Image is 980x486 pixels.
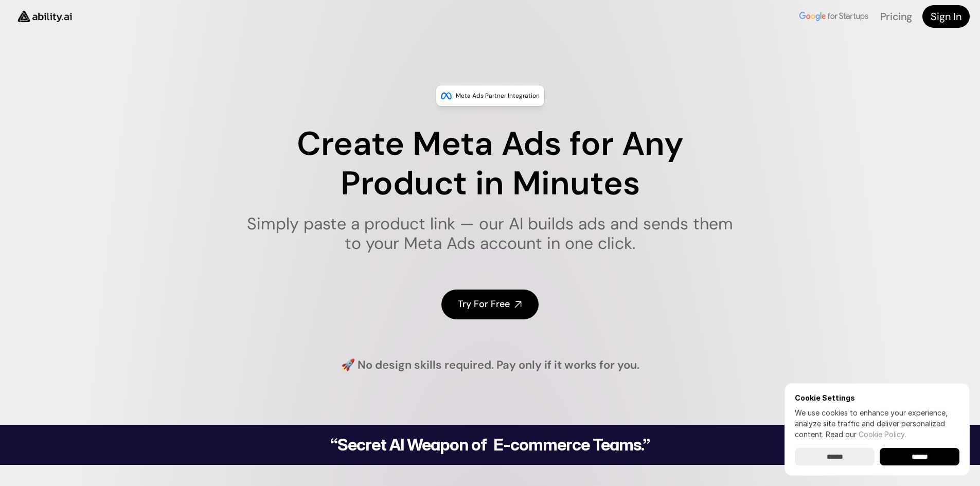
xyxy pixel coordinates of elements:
[458,298,510,311] h4: Try For Free
[795,393,959,402] h6: Cookie Settings
[240,214,740,254] h1: Simply paste a product link — our AI builds ads and sends them to your Meta Ads account in one cl...
[922,5,970,28] a: Sign In
[441,290,539,319] a: Try For Free
[795,407,959,440] p: We use cookies to enhance your experience, analyze site traffic and deliver personalized content.
[826,430,906,439] span: Read our .
[304,437,676,453] h2: “Secret AI Weapon of E-commerce Teams.”
[880,10,912,23] a: Pricing
[931,9,961,24] h4: Sign In
[456,91,540,101] p: Meta Ads Partner Integration
[341,357,639,373] h4: 🚀 No design skills required. Pay only if it works for you.
[240,124,740,204] h1: Create Meta Ads for Any Product in Minutes
[859,430,904,439] a: Cookie Policy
